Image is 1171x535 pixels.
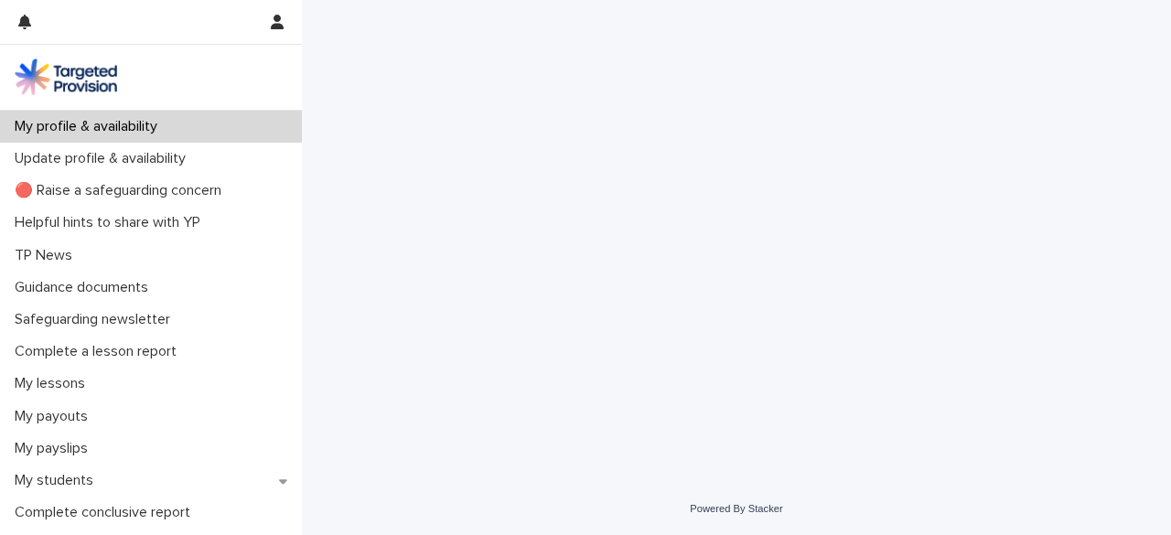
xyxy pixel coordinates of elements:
[7,182,236,199] p: 🔴 Raise a safeguarding concern
[7,118,172,135] p: My profile & availability
[7,279,163,296] p: Guidance documents
[7,150,200,167] p: Update profile & availability
[7,214,215,231] p: Helpful hints to share with YP
[7,472,108,489] p: My students
[7,247,87,264] p: TP News
[7,311,185,328] p: Safeguarding newsletter
[7,440,102,457] p: My payslips
[7,408,102,425] p: My payouts
[7,375,100,392] p: My lessons
[15,59,117,95] img: M5nRWzHhSzIhMunXDL62
[7,343,191,360] p: Complete a lesson report
[690,503,782,514] a: Powered By Stacker
[7,504,205,521] p: Complete conclusive report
